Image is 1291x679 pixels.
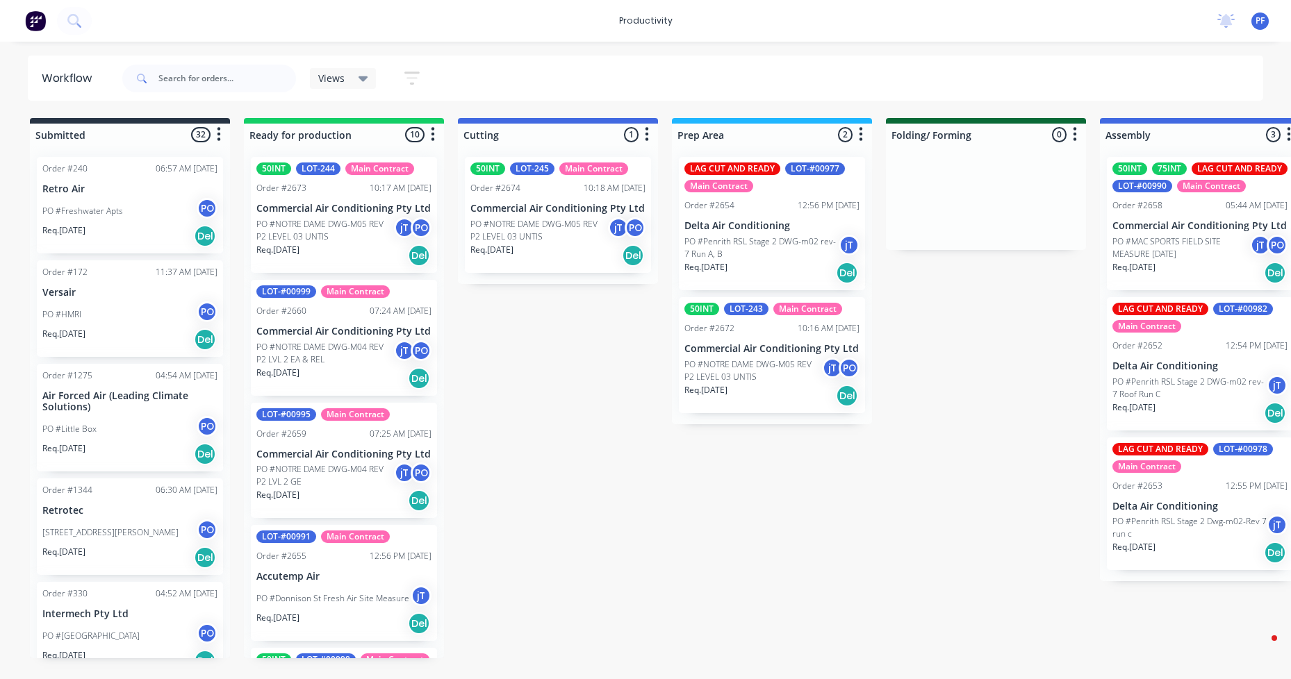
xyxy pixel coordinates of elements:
[798,322,860,335] div: 10:16 AM [DATE]
[156,484,217,496] div: 06:30 AM [DATE]
[42,630,140,642] p: PO #[GEOGRAPHIC_DATA]
[684,303,719,315] div: 50INT
[42,546,85,558] p: Req. [DATE]
[42,308,81,321] p: PO #HMRI
[256,463,394,488] p: PO #NOTRE DAME DWG-M04 REV P2 LVL 2 GE
[42,505,217,517] p: Retrotec
[256,341,394,366] p: PO #NOTRE DAME DWG-M04 REV P2 LVL 2 EA & REL
[42,423,97,435] p: PO #Little Box
[42,649,85,662] p: Req. [DATE]
[321,285,390,298] div: Main Contract
[679,157,865,290] div: LAG CUT AND READYLOT-#00977Main ContractOrder #265412:56 PM [DATE]Delta Air ConditioningPO #Penri...
[42,205,123,217] p: PO #Freshwater Apts
[470,162,505,175] div: 50INT
[37,478,223,575] div: Order #134406:30 AM [DATE]Retrotec[STREET_ADDRESS][PERSON_NAME]POReq.[DATE]Del
[194,225,216,247] div: Del
[584,182,645,194] div: 10:18 AM [DATE]
[256,489,299,501] p: Req. [DATE]
[370,550,431,562] div: 12:56 PM [DATE]
[256,326,431,337] p: Commercial Air Conditioning Pty Ltd
[684,162,780,175] div: LAG CUT AND READY
[1264,262,1286,284] div: Del
[42,526,179,539] p: [STREET_ADDRESS][PERSON_NAME]
[1112,220,1288,232] p: Commercial Air Conditioning Pty Ltd
[1226,199,1288,212] div: 05:44 AM [DATE]
[1112,180,1172,192] div: LOT-#00990
[1177,180,1246,192] div: Main Contract
[1112,261,1156,274] p: Req. [DATE]
[194,328,216,351] div: Del
[1244,632,1277,665] iframe: Intercom live chat
[1226,480,1288,492] div: 12:55 PM [DATE]
[622,244,644,267] div: Del
[42,183,217,195] p: Retro Air
[156,369,217,382] div: 04:54 AM [DATE]
[42,587,88,600] div: Order #330
[1112,515,1267,540] p: PO #Penrith RSL Stage 2 Dwg-m02-Rev 7 run c
[197,198,217,219] div: PO
[158,65,296,92] input: Search for orders...
[1112,303,1208,315] div: LAG CUT AND READY
[296,162,340,175] div: LOT-244
[408,367,430,389] div: Del
[1267,375,1288,396] div: jT
[1226,339,1288,352] div: 12:54 PM [DATE]
[256,305,306,317] div: Order #2660
[370,182,431,194] div: 10:17 AM [DATE]
[256,653,291,666] div: 50INT
[256,218,394,243] p: PO #NOTRE DAME DWG-M05 REV P2 LEVEL 03 UNTIS
[839,235,860,255] div: jT
[394,462,415,483] div: jT
[1267,514,1288,535] div: jT
[684,343,860,355] p: Commercial Air Conditioning Pty Ltd
[256,182,306,194] div: Order #2673
[256,244,299,256] p: Req. [DATE]
[684,384,727,396] p: Req. [DATE]
[256,612,299,624] p: Req. [DATE]
[1264,542,1286,564] div: Del
[1112,443,1208,455] div: LAG CUT AND READY
[408,244,430,267] div: Del
[684,261,727,274] p: Req. [DATE]
[1112,501,1288,512] p: Delta Air Conditioning
[1256,15,1265,27] span: PF
[394,217,415,238] div: jT
[256,162,291,175] div: 50INT
[42,328,85,340] p: Req. [DATE]
[608,217,629,238] div: jT
[798,199,860,212] div: 12:56 PM [DATE]
[470,218,608,243] p: PO #NOTRE DAME DWG-M05 REV P2 LEVEL 03 UNTIS
[684,322,734,335] div: Order #2672
[559,162,628,175] div: Main Contract
[411,462,431,483] div: PO
[321,530,390,543] div: Main Contract
[465,157,651,273] div: 50INTLOT-245Main ContractOrder #267410:18 AM [DATE]Commercial Air Conditioning Pty LtdPO #NOTRE D...
[194,546,216,569] div: Del
[156,162,217,175] div: 06:57 AM [DATE]
[625,217,645,238] div: PO
[612,10,680,31] div: productivity
[197,301,217,322] div: PO
[836,385,858,407] div: Del
[256,592,409,605] p: PO #Donnison St Fresh Air Site Measure
[1267,235,1288,255] div: PO
[839,358,860,378] div: PO
[156,587,217,600] div: 04:52 AM [DATE]
[1112,460,1181,473] div: Main Contract
[411,217,431,238] div: PO
[1213,303,1273,315] div: LOT-#00982
[411,340,431,361] div: PO
[321,408,390,421] div: Main Contract
[1112,541,1156,553] p: Req. [DATE]
[197,623,217,644] div: PO
[37,582,223,678] div: Order #33004:52 AM [DATE]Intermech Pty LtdPO #[GEOGRAPHIC_DATA]POReq.[DATE]Del
[251,525,437,641] div: LOT-#00991Main ContractOrder #265512:56 PM [DATE]Accutemp AirPO #Donnison St Fresh Air Site Measu...
[1264,402,1286,424] div: Del
[1112,199,1162,212] div: Order #2658
[345,162,414,175] div: Main Contract
[251,280,437,396] div: LOT-#00999Main ContractOrder #266007:24 AM [DATE]Commercial Air Conditioning Pty LtdPO #NOTRE DAM...
[256,203,431,215] p: Commercial Air Conditioning Pty Ltd
[684,220,860,232] p: Delta Air Conditioning
[684,235,839,260] p: PO #Penrith RSL Stage 2 DWG-m02 rev-7 Run A, B
[684,199,734,212] div: Order #2654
